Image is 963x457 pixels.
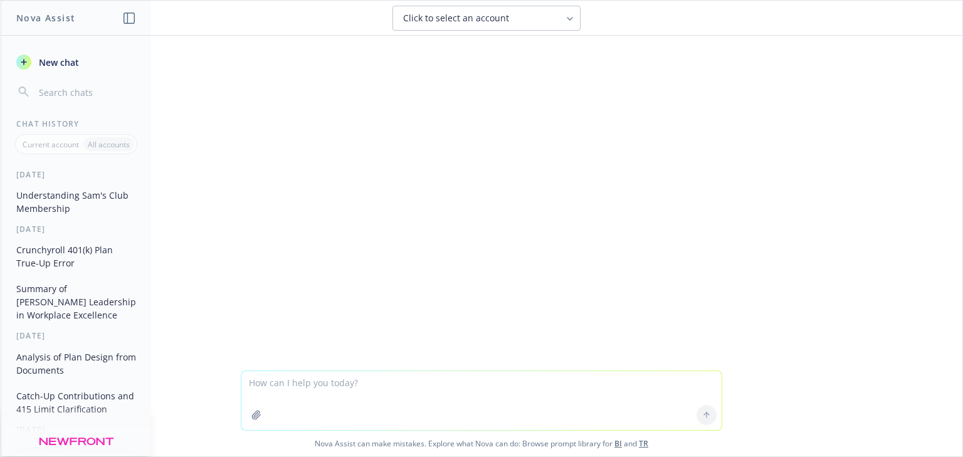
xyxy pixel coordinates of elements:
button: Analysis of Plan Design from Documents [11,347,141,381]
button: Crunchyroll 401(k) Plan True-Up Error [11,239,141,273]
button: Click to select an account [392,6,581,31]
button: Summary of [PERSON_NAME] Leadership in Workplace Excellence [11,278,141,325]
div: Chat History [1,118,151,129]
input: Search chats [36,83,136,101]
button: Understanding Sam's Club Membership [11,185,141,219]
a: TR [639,438,648,449]
p: All accounts [88,139,130,150]
span: Nova Assist can make mistakes. Explore what Nova can do: Browse prompt library for and [6,431,957,456]
button: New chat [11,51,141,73]
div: [DATE] [1,424,151,435]
h1: Nova Assist [16,11,75,24]
div: [DATE] [1,169,151,180]
span: New chat [36,56,79,69]
p: Current account [23,139,79,150]
button: Catch-Up Contributions and 415 Limit Clarification [11,386,141,419]
span: Click to select an account [403,12,509,24]
div: [DATE] [1,330,151,341]
div: [DATE] [1,224,151,234]
a: BI [614,438,622,449]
